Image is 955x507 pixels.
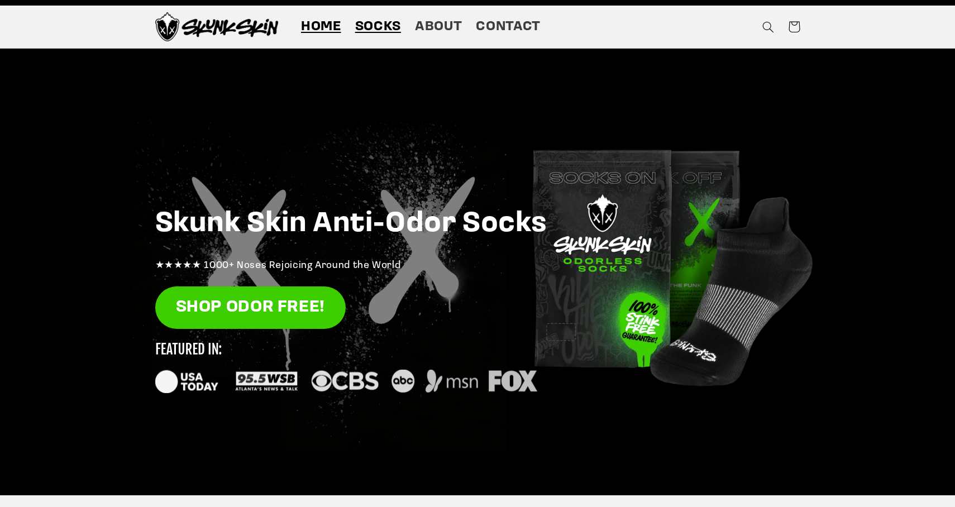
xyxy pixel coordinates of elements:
a: Contact [469,11,548,42]
a: Home [294,11,348,42]
a: About [408,11,469,42]
a: Socks [348,11,408,42]
span: Home [301,18,341,36]
a: SHOP ODOR FREE! [155,286,346,329]
img: new_featured_logos_1_small.svg [155,343,538,393]
p: ★★★★★ 1000+ Noses Rejoicing Around the World [155,257,800,275]
span: Socks [355,18,401,36]
span: Contact [476,18,540,36]
span: About [415,18,462,36]
img: Skunk Skin Anti-Odor Socks. [155,12,278,41]
strong: Skunk Skin Anti-Odor Socks [155,210,548,238]
summary: Search [756,14,781,40]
